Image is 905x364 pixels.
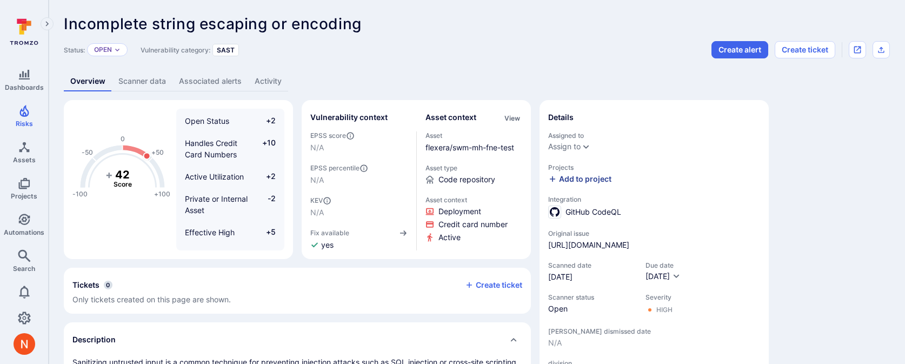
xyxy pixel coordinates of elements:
div: Click to view all asset context details [502,112,522,123]
img: ACg8ocIprwjrgDQnDsNSk9Ghn5p5-B8DpAKWoJ5Gi9syOE4K59tr4Q=s96-c [14,333,35,355]
div: Open original issue [849,41,866,58]
span: Effective High [185,228,235,237]
button: Expand dropdown [582,142,590,151]
span: N/A [310,142,408,153]
div: Collapse description [64,322,531,357]
span: Scanned date [548,261,635,269]
section: tickets card [64,268,531,314]
a: Overview [64,71,112,91]
h2: Details [548,112,574,123]
a: Activity [248,71,288,91]
button: Expand dropdown [114,47,121,53]
span: Status: [64,46,85,54]
span: [DATE] [548,272,635,282]
span: Vulnerability category: [141,46,210,54]
span: Search [13,264,35,273]
span: Fix available [310,229,349,237]
span: Due date [646,261,681,269]
span: Click to view evidence [438,206,481,217]
text: -100 [72,190,88,198]
span: Projects [548,163,760,171]
text: +50 [151,148,164,156]
h2: Description [72,334,116,345]
span: Open [548,303,635,314]
div: High [656,306,673,314]
span: [PERSON_NAME] dismissed date [548,327,760,335]
span: +10 [255,137,276,160]
span: Incomplete string escaping or encoding [64,15,362,33]
button: Create ticket [465,280,522,290]
button: View [502,114,522,122]
button: Create ticket [775,41,835,58]
span: Asset [425,131,523,140]
span: EPSS percentile [310,164,408,173]
span: Dashboards [5,83,44,91]
a: Associated alerts [172,71,248,91]
span: N/A [310,207,408,218]
span: Automations [4,228,44,236]
text: Score [114,180,132,188]
span: Integration [548,195,760,203]
span: Assets [13,156,36,164]
button: Expand navigation menu [41,17,54,30]
span: Risks [16,120,33,128]
div: Export as CSV [873,41,890,58]
span: Handles Credit Card Numbers [185,138,237,159]
a: flexera/swm-mh-fne-test [425,143,514,152]
span: Active Utilization [185,172,244,181]
h2: Vulnerability context [310,112,388,123]
button: Add to project [548,174,611,184]
button: Create alert [711,41,768,58]
g: The vulnerability score is based on the parameters defined in the settings [101,168,144,189]
span: Scanner status [548,293,635,301]
span: Private or Internal Asset [185,194,248,215]
span: EPSS score [310,131,408,140]
span: Asset type [425,164,523,172]
text: +100 [154,190,170,198]
i: Expand navigation menu [43,19,51,29]
span: Code repository [438,174,495,185]
text: -50 [82,148,93,156]
button: [DATE] [646,272,681,282]
h2: Tickets [72,280,99,290]
span: yes [321,240,334,250]
span: [DATE] [646,272,670,281]
div: Collapse [64,268,531,314]
h2: Asset context [425,112,476,123]
span: N/A [310,175,408,186]
div: Due date field [646,261,681,282]
button: Open [94,45,112,54]
a: Scanner data [112,71,172,91]
span: Open Status [185,116,229,125]
span: Asset context [425,196,523,204]
span: +2 [255,115,276,127]
a: [URL][DOMAIN_NAME] [548,240,629,250]
span: -2 [255,193,276,216]
span: +5 [255,227,276,238]
span: Severity [646,293,673,301]
span: Assigned to [548,131,760,140]
span: N/A [548,337,760,348]
tspan: + [105,168,113,181]
div: SAST [212,44,239,56]
span: +2 [255,171,276,182]
div: Vulnerability tabs [64,71,890,91]
button: Assign to [548,142,581,151]
tspan: 42 [115,168,130,181]
span: Only tickets created on this page are shown. [72,295,231,304]
span: GitHub CodeQL [565,207,621,217]
span: Original issue [548,229,760,237]
span: 0 [104,281,112,289]
span: Click to view evidence [438,219,508,230]
span: Click to view evidence [438,232,461,243]
div: Neeren Patki [14,333,35,355]
span: KEV [310,196,408,205]
span: Projects [11,192,37,200]
text: 0 [121,135,125,143]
